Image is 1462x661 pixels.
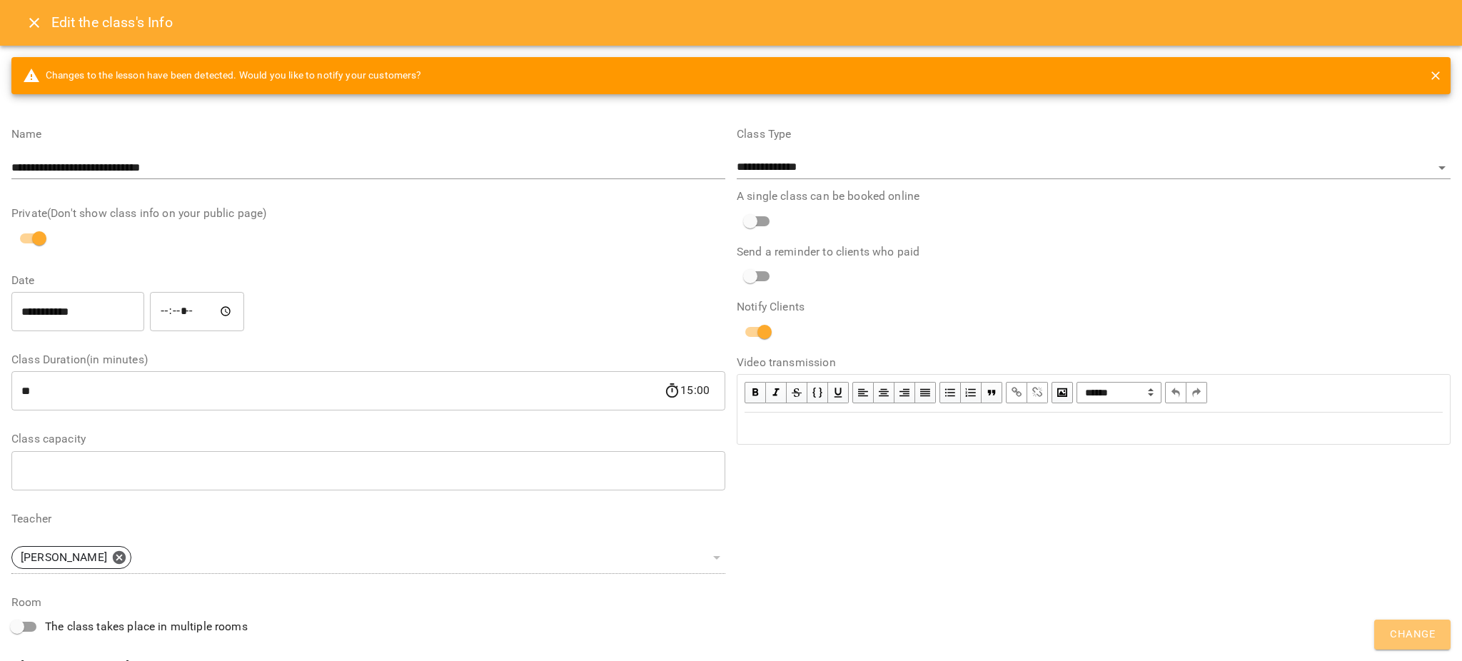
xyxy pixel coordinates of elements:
[11,542,725,574] div: [PERSON_NAME]
[11,433,725,445] label: Class capacity
[51,11,173,34] h6: Edit the class's Info
[1374,620,1451,650] button: Change
[1077,382,1161,403] select: Block type
[939,382,961,403] button: UL
[852,382,874,403] button: Align Left
[1426,66,1445,85] button: close
[11,546,131,569] div: [PERSON_NAME]
[21,549,107,566] p: [PERSON_NAME]
[1077,382,1161,403] span: Normal
[737,357,1451,368] label: Video transmission
[828,382,849,403] button: Underline
[874,382,894,403] button: Align Center
[11,513,725,525] label: Teacher
[1006,382,1027,403] button: Link
[1165,382,1186,403] button: Undo
[1390,625,1435,644] span: Change
[11,597,725,608] label: Room
[745,382,766,403] button: Bold
[11,128,725,140] label: Name
[11,208,725,219] label: Private(Don't show class info on your public page)
[45,618,248,635] span: The class takes place in multiple rooms
[766,382,787,403] button: Italic
[17,6,51,40] button: Close
[961,382,982,403] button: OL
[737,301,1451,313] label: Notify Clients
[787,382,807,403] button: Strikethrough
[737,246,1451,258] label: Send a reminder to clients who paid
[1052,382,1073,403] button: Image
[738,413,1449,443] div: Edit text
[915,382,936,403] button: Align Justify
[1027,382,1048,403] button: Remove Link
[11,354,725,365] label: Class Duration(in minutes)
[1186,382,1207,403] button: Redo
[982,382,1002,403] button: Blockquote
[737,128,1451,140] label: Class Type
[737,191,1451,202] label: A single class can be booked online
[807,382,828,403] button: Monospace
[894,382,915,403] button: Align Right
[23,67,422,84] span: Changes to the lesson have been detected. Would you like to notify your customers?
[11,275,725,286] label: Date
